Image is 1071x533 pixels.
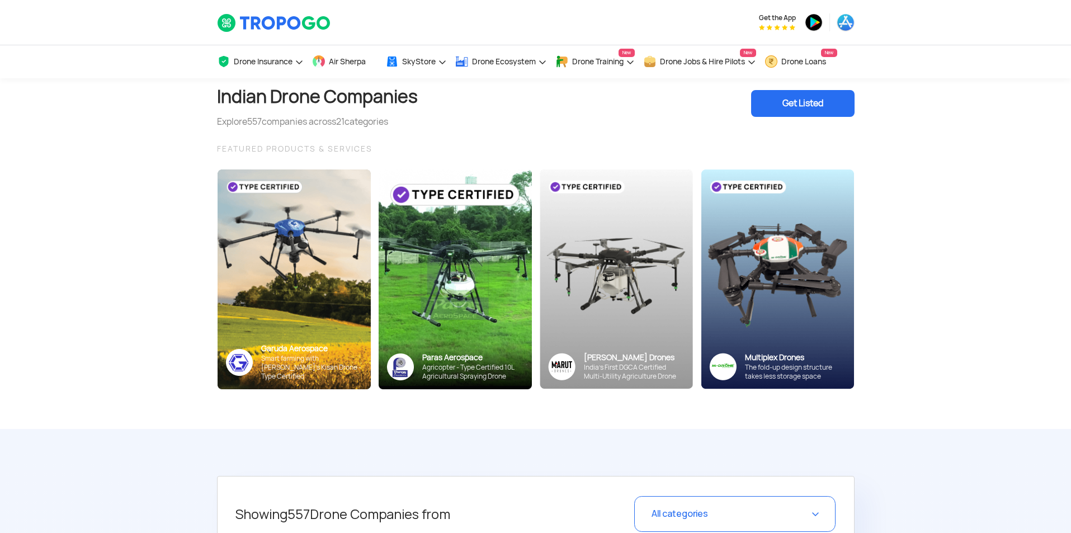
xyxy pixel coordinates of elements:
span: New [619,49,635,57]
img: paras-logo-banner.png [387,353,414,380]
img: bg_garuda_sky.png [218,169,371,389]
img: TropoGo Logo [217,13,332,32]
span: Get the App [759,13,796,22]
img: paras-card.png [379,169,532,389]
img: App Raking [759,25,795,30]
a: Drone Insurance [217,45,304,78]
img: Group%2036313.png [548,353,575,380]
a: Drone TrainingNew [555,45,635,78]
div: Garuda Aerospace [261,343,362,354]
img: bg_multiplex_sky.png [701,169,854,389]
a: Drone LoansNew [765,45,837,78]
img: ic_multiplex_sky.png [709,353,737,380]
h1: Indian Drone Companies [217,78,418,115]
img: ic_garuda_sky.png [226,349,253,376]
div: [PERSON_NAME] Drones [584,352,685,363]
span: All categories [652,508,708,520]
span: Air Sherpa [329,57,366,66]
img: ic_playstore.png [805,13,823,31]
a: Drone Ecosystem [455,45,547,78]
div: Paras Aerospace [422,352,523,363]
span: Drone Ecosystem [472,57,536,66]
div: Agricopter - Type Certified 10L Agricultural Spraying Drone [422,363,523,381]
h5: Showing Drone Companies from [235,496,566,533]
div: FEATURED PRODUCTS & SERVICES [217,142,855,155]
div: The fold-up design structure takes less storage space [745,363,846,381]
div: Smart farming with [PERSON_NAME]’s Kisan Drone - Type Certified [261,354,362,381]
img: ic_appstore.png [837,13,855,31]
a: SkyStore [385,45,447,78]
span: 21 [336,116,345,128]
a: Drone Jobs & Hire PilotsNew [643,45,756,78]
div: Multiplex Drones [745,352,846,363]
div: Explore companies across categories [217,115,418,129]
span: New [740,49,756,57]
span: New [821,49,837,57]
span: SkyStore [402,57,436,66]
span: 557 [247,116,262,128]
span: Drone Loans [781,57,826,66]
img: bg_marut_sky.png [540,169,693,389]
span: Drone Training [572,57,624,66]
div: Get Listed [751,90,855,117]
span: Drone Jobs & Hire Pilots [660,57,745,66]
a: Air Sherpa [312,45,377,78]
span: Drone Insurance [234,57,292,66]
span: 557 [287,506,310,523]
div: India’s First DGCA Certified Multi-Utility Agriculture Drone [584,363,685,381]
